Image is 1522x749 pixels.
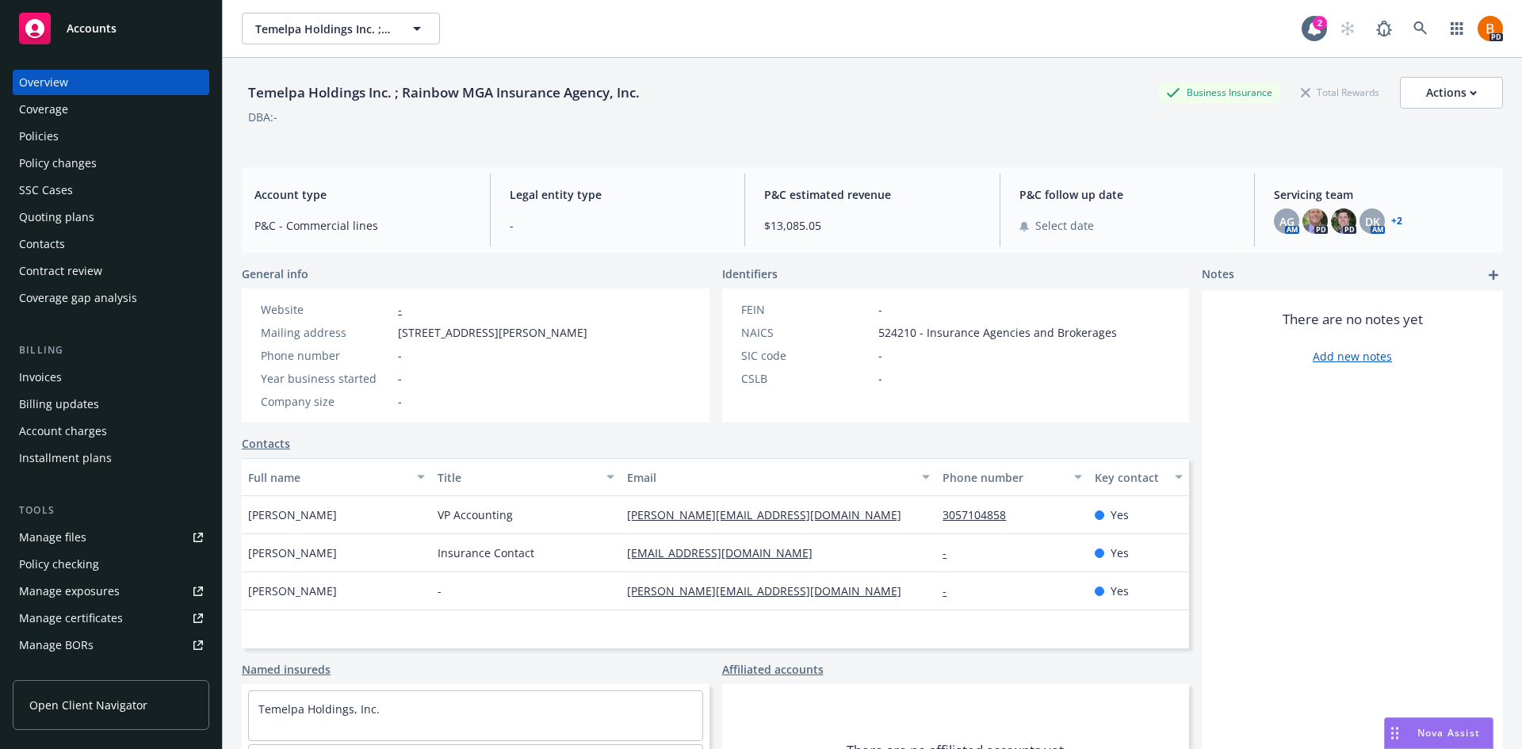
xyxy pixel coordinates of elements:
div: Drag to move [1385,718,1405,748]
a: Search [1405,13,1436,44]
div: Manage certificates [19,606,123,631]
div: Business Insurance [1158,82,1280,102]
span: [STREET_ADDRESS][PERSON_NAME] [398,324,587,341]
div: Manage files [19,525,86,550]
span: 524210 - Insurance Agencies and Brokerages [878,324,1117,341]
a: Manage files [13,525,209,550]
span: Open Client Navigator [29,697,147,713]
div: Mailing address [261,324,392,341]
a: [EMAIL_ADDRESS][DOMAIN_NAME] [627,545,825,560]
a: add [1484,266,1503,285]
div: Tools [13,503,209,518]
a: Policies [13,124,209,149]
img: photo [1302,208,1328,234]
a: Invoices [13,365,209,390]
button: Actions [1400,77,1503,109]
a: Contacts [13,231,209,257]
a: Account charges [13,418,209,444]
a: Coverage [13,97,209,122]
div: Installment plans [19,445,112,471]
a: Contacts [242,435,290,452]
a: - [398,302,402,317]
a: Installment plans [13,445,209,471]
span: - [398,393,402,410]
div: SSC Cases [19,178,73,203]
div: Contract review [19,258,102,284]
span: Nova Assist [1417,726,1480,739]
div: Coverage [19,97,68,122]
a: 3057104858 [943,507,1019,522]
span: Yes [1111,545,1129,561]
span: - [878,370,882,387]
div: Total Rewards [1293,82,1387,102]
a: Quoting plans [13,204,209,230]
a: [PERSON_NAME][EMAIL_ADDRESS][DOMAIN_NAME] [627,583,914,598]
div: Policies [19,124,59,149]
div: Full name [248,469,407,486]
span: There are no notes yet [1283,310,1423,329]
span: Account type [254,186,471,203]
a: Policy changes [13,151,209,176]
button: Key contact [1088,458,1189,496]
div: 2 [1313,16,1327,30]
div: Temelpa Holdings Inc. ; Rainbow MGA Insurance Agency, Inc. [242,82,646,103]
a: Manage BORs [13,632,209,658]
span: $13,085.05 [764,217,981,234]
a: Add new notes [1313,348,1392,365]
span: VP Accounting [438,506,513,523]
span: Insurance Contact [438,545,534,561]
span: [PERSON_NAME] [248,583,337,599]
div: NAICS [741,324,872,341]
div: Policy checking [19,552,99,577]
span: - [398,347,402,364]
div: Email [627,469,912,486]
span: - [510,217,726,234]
a: Billing updates [13,392,209,417]
button: Nova Assist [1384,717,1493,749]
a: Manage certificates [13,606,209,631]
div: Policy changes [19,151,97,176]
div: Actions [1426,78,1477,108]
div: Overview [19,70,68,95]
span: P&C follow up date [1019,186,1236,203]
div: Phone number [943,469,1064,486]
a: Accounts [13,6,209,51]
span: General info [242,266,308,282]
a: Manage exposures [13,579,209,604]
img: photo [1478,16,1503,41]
div: DBA: - [248,109,277,125]
div: Company size [261,393,392,410]
span: - [878,301,882,318]
img: photo [1331,208,1356,234]
div: SIC code [741,347,872,364]
span: AG [1279,213,1294,230]
a: - [943,583,959,598]
span: - [438,583,442,599]
span: Identifiers [722,266,778,282]
span: [PERSON_NAME] [248,545,337,561]
span: [PERSON_NAME] [248,506,337,523]
a: Switch app [1441,13,1473,44]
span: Legal entity type [510,186,726,203]
a: Affiliated accounts [722,661,824,678]
button: Phone number [936,458,1088,496]
a: SSC Cases [13,178,209,203]
span: P&C estimated revenue [764,186,981,203]
button: Full name [242,458,431,496]
a: Temelpa Holdings, Inc. [258,701,380,717]
div: Manage exposures [19,579,120,604]
span: Select date [1035,217,1094,234]
a: Overview [13,70,209,95]
div: Key contact [1095,469,1165,486]
span: Yes [1111,583,1129,599]
div: Manage BORs [19,632,94,658]
a: Report a Bug [1368,13,1400,44]
div: FEIN [741,301,872,318]
div: Invoices [19,365,62,390]
a: Start snowing [1332,13,1363,44]
span: Temelpa Holdings Inc. ; Rainbow MGA Insurance Agency, Inc. [255,21,392,37]
div: Title [438,469,597,486]
a: Summary of insurance [13,659,209,685]
span: Notes [1202,266,1234,285]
